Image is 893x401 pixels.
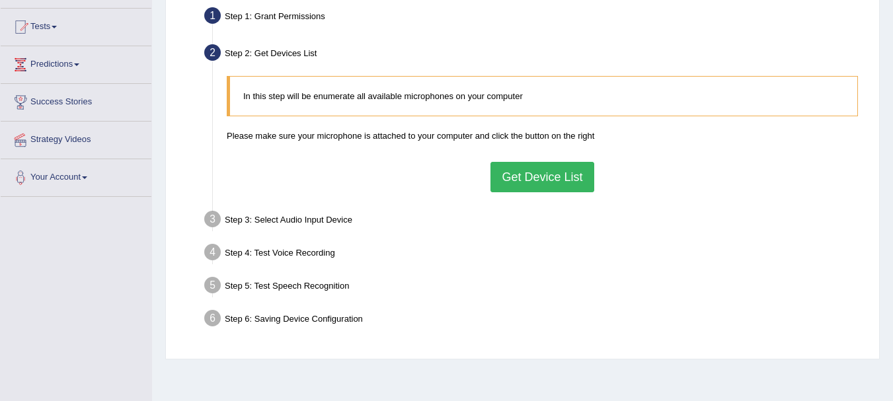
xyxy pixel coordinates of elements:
a: Strategy Videos [1,122,151,155]
div: Step 5: Test Speech Recognition [198,273,873,302]
div: Step 4: Test Voice Recording [198,240,873,269]
blockquote: In this step will be enumerate all available microphones on your computer [227,76,858,116]
div: Step 1: Grant Permissions [198,3,873,32]
a: Your Account [1,159,151,192]
div: Step 3: Select Audio Input Device [198,207,873,236]
a: Tests [1,9,151,42]
p: Please make sure your microphone is attached to your computer and click the button on the right [227,129,858,142]
a: Success Stories [1,84,151,117]
a: Predictions [1,46,151,79]
div: Step 6: Saving Device Configuration [198,306,873,335]
button: Get Device List [490,162,594,192]
div: Step 2: Get Devices List [198,40,873,69]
